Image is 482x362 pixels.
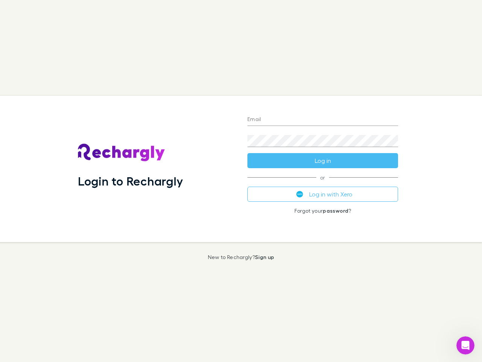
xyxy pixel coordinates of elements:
img: Xero's logo [296,191,303,198]
button: Log in [247,153,398,168]
button: Log in with Xero [247,187,398,202]
span: or [247,177,398,178]
p: Forgot your ? [247,208,398,214]
h1: Login to Rechargly [78,174,183,188]
a: password [323,207,348,214]
a: Sign up [255,254,274,260]
iframe: Intercom live chat [456,336,474,354]
img: Rechargly's Logo [78,144,165,162]
p: New to Rechargly? [208,254,275,260]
